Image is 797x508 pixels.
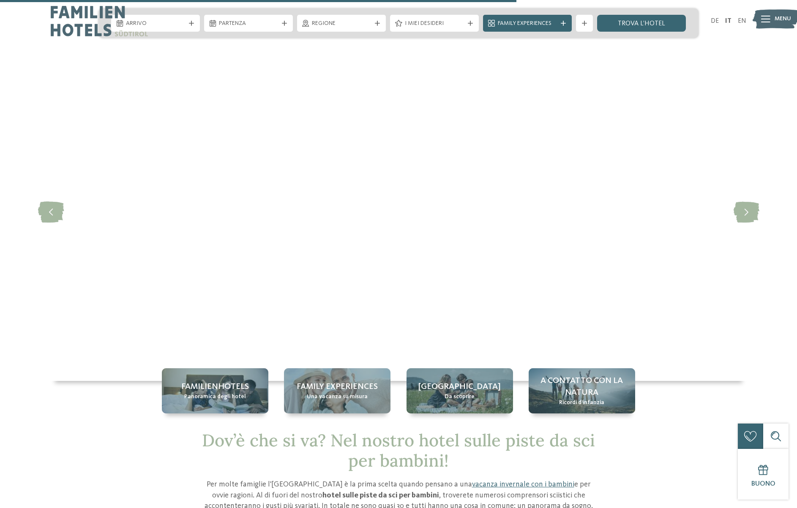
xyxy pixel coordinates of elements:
span: [GEOGRAPHIC_DATA] [418,381,501,393]
span: Familienhotels [181,381,249,393]
strong: hotel sulle piste da sci per bambini [322,492,439,499]
a: IT [725,18,731,24]
a: Hotel sulle piste da sci per bambini: divertimento senza confini [GEOGRAPHIC_DATA] Da scoprire [407,368,513,413]
span: A contatto con la natura [537,375,627,399]
a: Hotel sulle piste da sci per bambini: divertimento senza confini A contatto con la natura Ricordi... [529,368,635,413]
span: Una vacanza su misura [307,393,368,401]
span: Dov’è che si va? Nel nostro hotel sulle piste da sci per bambini! [202,429,595,471]
span: Buono [751,481,775,487]
span: Ricordi d’infanzia [559,399,604,407]
a: DE [711,18,719,24]
a: Buono [738,449,789,500]
a: EN [738,18,746,24]
span: Family experiences [297,381,378,393]
a: Hotel sulle piste da sci per bambini: divertimento senza confini Family experiences Una vacanza s... [284,368,390,413]
span: Panoramica degli hotel [184,393,246,401]
a: Hotel sulle piste da sci per bambini: divertimento senza confini Familienhotels Panoramica degli ... [162,368,268,413]
span: Menu [775,15,791,23]
a: vacanza invernale con i bambini [472,481,574,488]
img: Hotel sulle piste da sci per bambini: divertimento senza confini [51,42,746,381]
span: Da scoprire [445,393,475,401]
